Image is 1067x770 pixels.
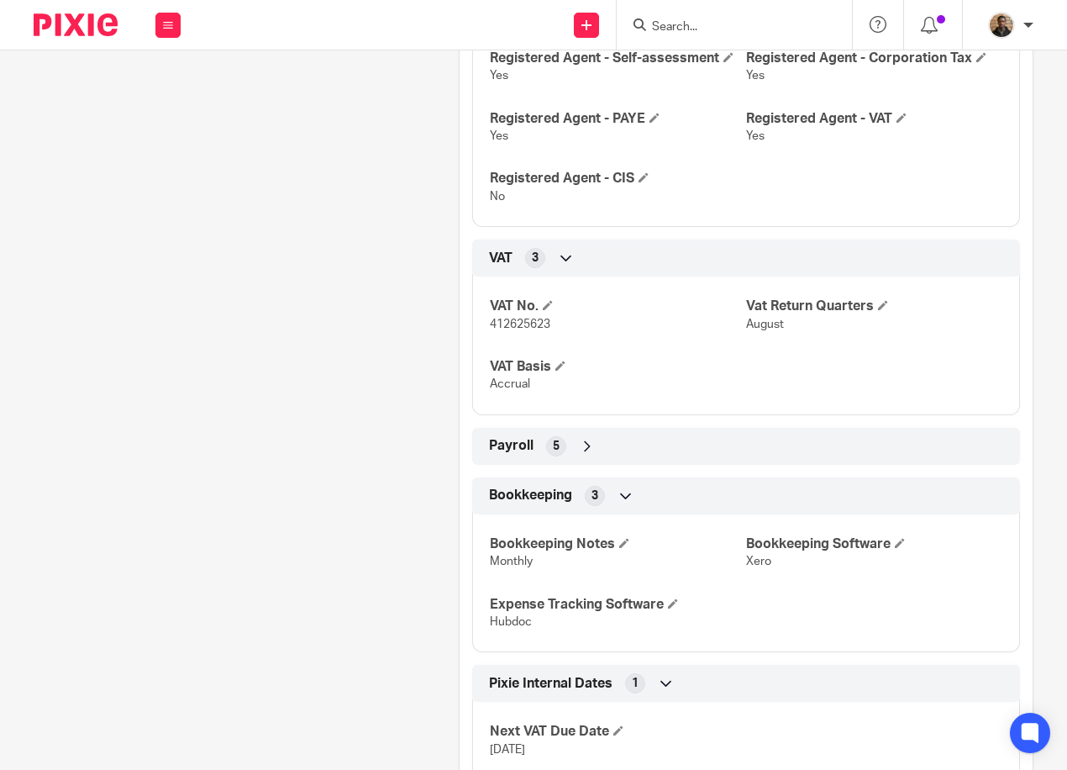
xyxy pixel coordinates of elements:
[490,378,530,390] span: Accrual
[746,130,765,142] span: Yes
[490,130,508,142] span: Yes
[746,70,765,82] span: Yes
[34,13,118,36] img: Pixie
[746,535,1002,553] h4: Bookkeeping Software
[746,298,1002,315] h4: Vat Return Quarters
[490,319,550,330] span: 412625623
[490,170,746,187] h4: Registered Agent - CIS
[490,535,746,553] h4: Bookkeeping Notes
[746,50,1002,67] h4: Registered Agent - Corporation Tax
[489,487,572,504] span: Bookkeeping
[746,556,771,567] span: Xero
[490,191,505,203] span: No
[532,250,539,266] span: 3
[490,556,533,567] span: Monthly
[490,358,746,376] h4: VAT Basis
[489,250,512,267] span: VAT
[490,298,746,315] h4: VAT No.
[553,438,560,455] span: 5
[490,744,525,756] span: [DATE]
[988,12,1015,39] img: WhatsApp%20Image%202025-04-23%20.jpg
[746,319,784,330] span: August
[489,675,612,693] span: Pixie Internal Dates
[746,110,1002,128] h4: Registered Agent - VAT
[490,616,532,628] span: Hubdoc
[490,50,746,67] h4: Registered Agent - Self-assessment
[490,596,746,614] h4: Expense Tracking Software
[650,20,802,35] input: Search
[490,723,746,741] h4: Next VAT Due Date
[632,675,639,692] span: 1
[490,70,508,82] span: Yes
[591,488,598,504] span: 3
[489,437,533,455] span: Payroll
[490,110,746,128] h4: Registered Agent - PAYE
